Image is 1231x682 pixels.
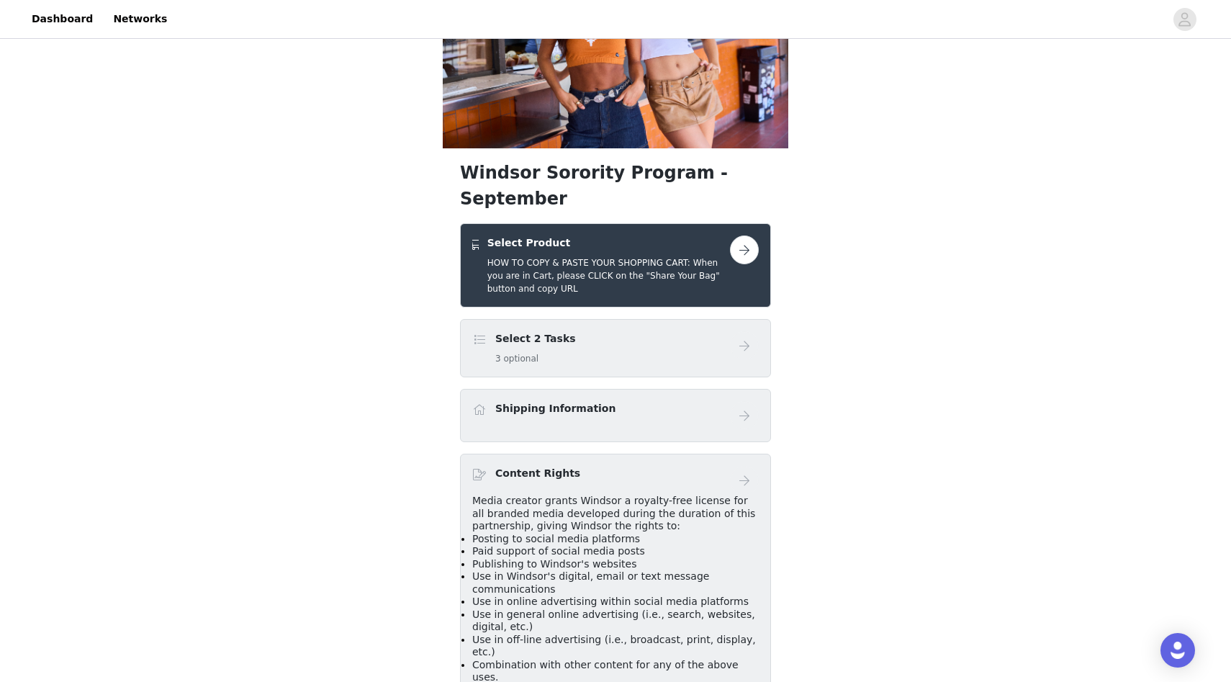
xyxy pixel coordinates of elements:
[472,609,755,633] span: Use in general online advertising (i.e., search, websites, digital, etc.)
[472,634,756,658] span: Use in off-line advertising (i.e., broadcast, print, display, etc.)
[460,319,771,377] div: Select 2 Tasks
[495,401,615,416] h4: Shipping Information
[460,160,771,212] h1: Windsor Sorority Program - September
[487,256,730,295] h5: HOW TO COPY & PASTE YOUR SHOPPING CART: When you are in Cart, please CLICK on the "Share Your Bag...
[472,596,749,607] span: Use in online advertising within social media platforms
[495,352,576,365] h5: 3 optional
[472,558,636,570] span: Publishing to Windsor's websites
[460,223,771,308] div: Select Product
[495,331,576,346] h4: Select 2 Tasks
[23,3,102,35] a: Dashboard
[460,389,771,442] div: Shipping Information
[1160,633,1195,668] div: Open Intercom Messenger
[472,545,645,557] span: Paid support of social media posts
[495,466,580,481] h4: Content Rights
[472,533,640,544] span: Posting to social media platforms
[472,495,755,531] span: Media creator grants Windsor a royalty-free license for all branded media developed during the du...
[1178,8,1191,31] div: avatar
[104,3,176,35] a: Networks
[472,570,709,595] span: Use in Windsor's digital, email or text message communications
[487,235,730,251] h4: Select Product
